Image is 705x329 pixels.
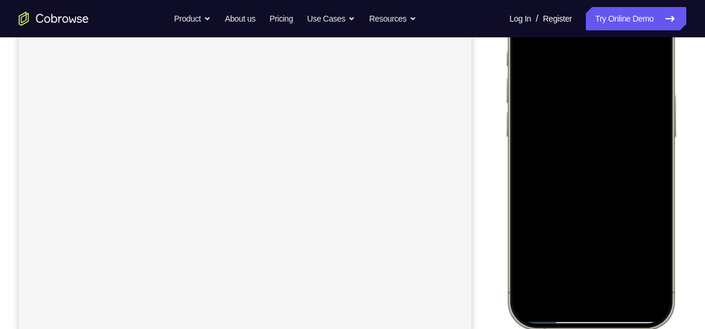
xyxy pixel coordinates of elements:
[509,7,531,30] a: Log In
[536,12,538,26] span: /
[586,7,686,30] a: Try Online Demo
[307,7,355,30] button: Use Cases
[369,7,416,30] button: Resources
[269,7,293,30] a: Pricing
[225,7,255,30] a: About us
[19,12,89,26] a: Go to the home page
[174,7,211,30] button: Product
[543,7,572,30] a: Register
